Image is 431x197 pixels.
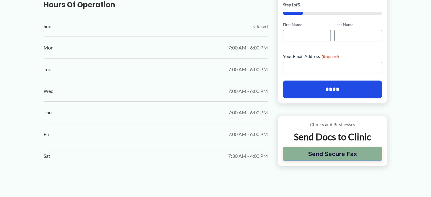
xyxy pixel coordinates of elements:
[44,151,50,160] span: Sat
[334,22,382,28] label: Last Name
[228,108,268,117] span: 7:00 AM - 6:00 PM
[283,121,382,129] p: Clinics and Businesses
[228,65,268,74] span: 7:00 AM - 6:00 PM
[228,130,268,139] span: 7:00 AM - 6:00 PM
[228,151,268,160] span: 7:30 AM - 4:00 PM
[283,131,382,143] p: Send Docs to Clinic
[322,55,339,59] span: (Required)
[298,2,300,7] span: 5
[228,87,268,96] span: 7:00 AM - 6:00 PM
[44,87,54,96] span: Wed
[44,130,49,139] span: Fri
[44,43,54,52] span: Mon
[283,22,331,28] label: First Name
[291,2,294,7] span: 1
[283,54,382,60] label: Your Email Address
[44,65,51,74] span: Tue
[283,147,382,161] button: Send Secure Fax
[44,22,51,31] span: Sun
[253,22,268,31] span: Closed
[283,3,382,7] p: Step of
[44,108,52,117] span: Thu
[228,43,268,52] span: 7:00 AM - 6:00 PM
